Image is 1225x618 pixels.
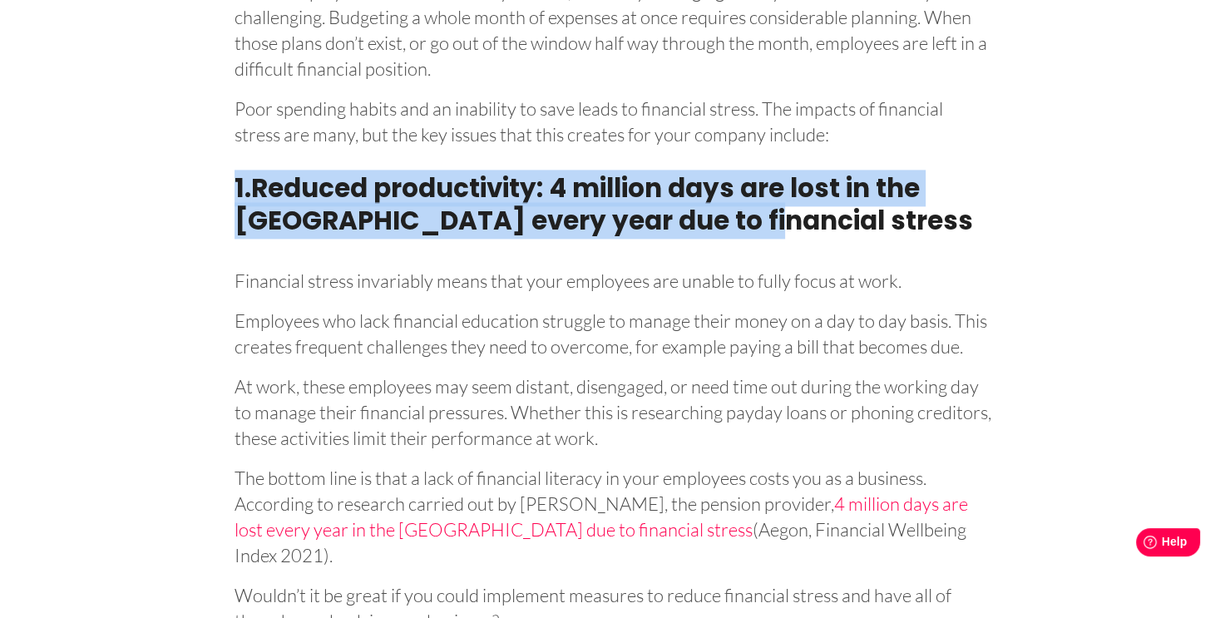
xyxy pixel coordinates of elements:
strong: Reduced productivity: 4 million days are lost in the [GEOGRAPHIC_DATA] every year due to financia... [235,170,973,239]
h3: 1. [235,164,991,254]
a: 4 million days are lost every year in the [GEOGRAPHIC_DATA] due to financial stress [235,492,968,541]
iframe: Help widget launcher [1077,522,1207,568]
p: The bottom line is that a lack of financial literacy in your employees costs you as a business. A... [235,459,991,568]
p: Poor spending habits and an inability to save leads to financial stress. The impacts of financial... [235,90,991,147]
p: Financial stress invariably means that your employees are unable to fully focus at work. [235,262,991,294]
p: At work, these employees may seem distant, disengaged, or need time out during the working day to... [235,368,991,451]
p: Employees who lack financial education struggle to manage their money on a day to day basis. This... [235,302,991,359]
